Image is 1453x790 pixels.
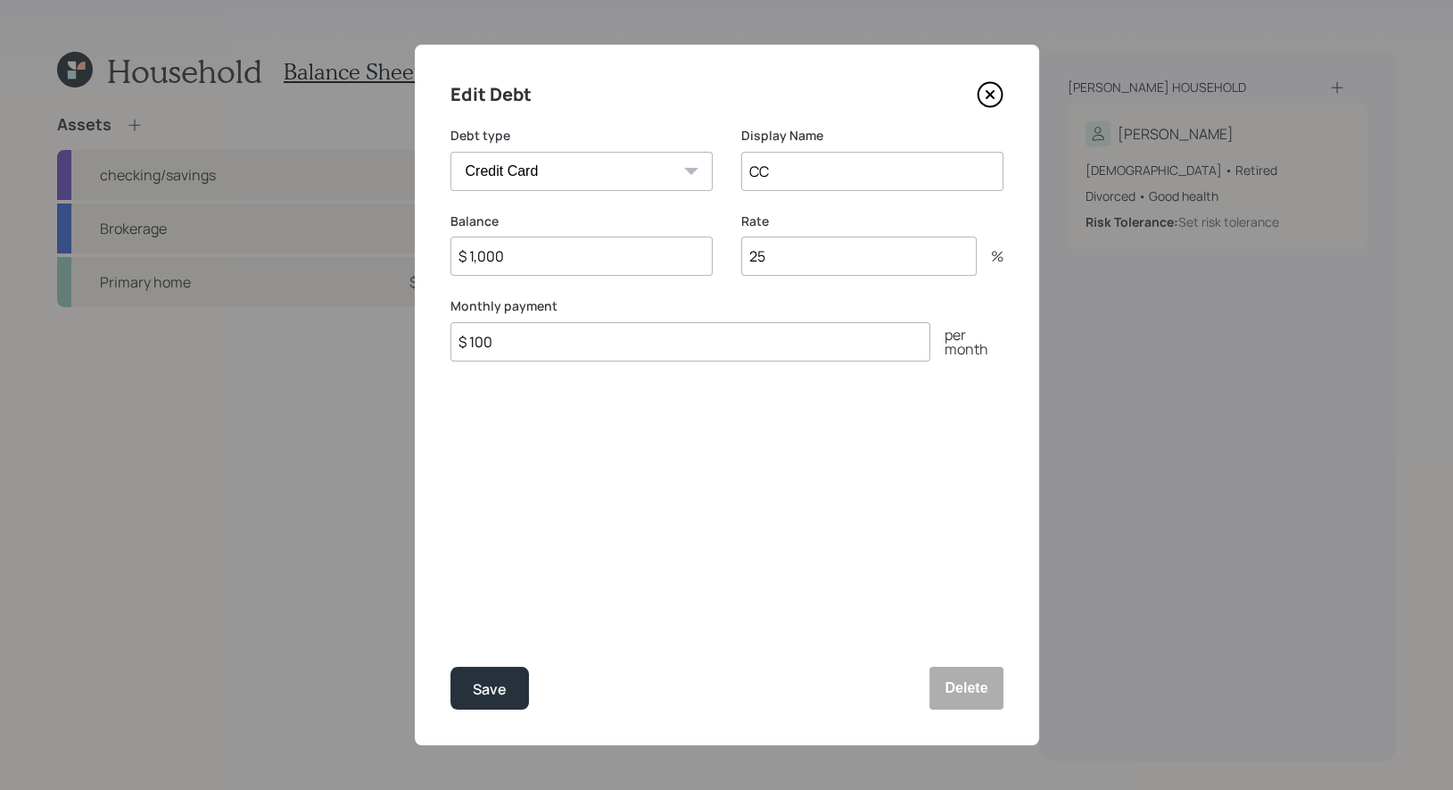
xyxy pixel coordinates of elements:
[977,249,1003,263] div: %
[450,212,713,230] label: Balance
[450,80,532,109] h4: Edit Debt
[929,667,1003,710] button: Delete
[450,297,1003,315] label: Monthly payment
[930,328,1003,356] div: per month
[450,667,529,710] button: Save
[741,212,1003,230] label: Rate
[450,127,713,145] label: Debt type
[741,127,1003,145] label: Display Name
[473,678,507,702] div: Save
